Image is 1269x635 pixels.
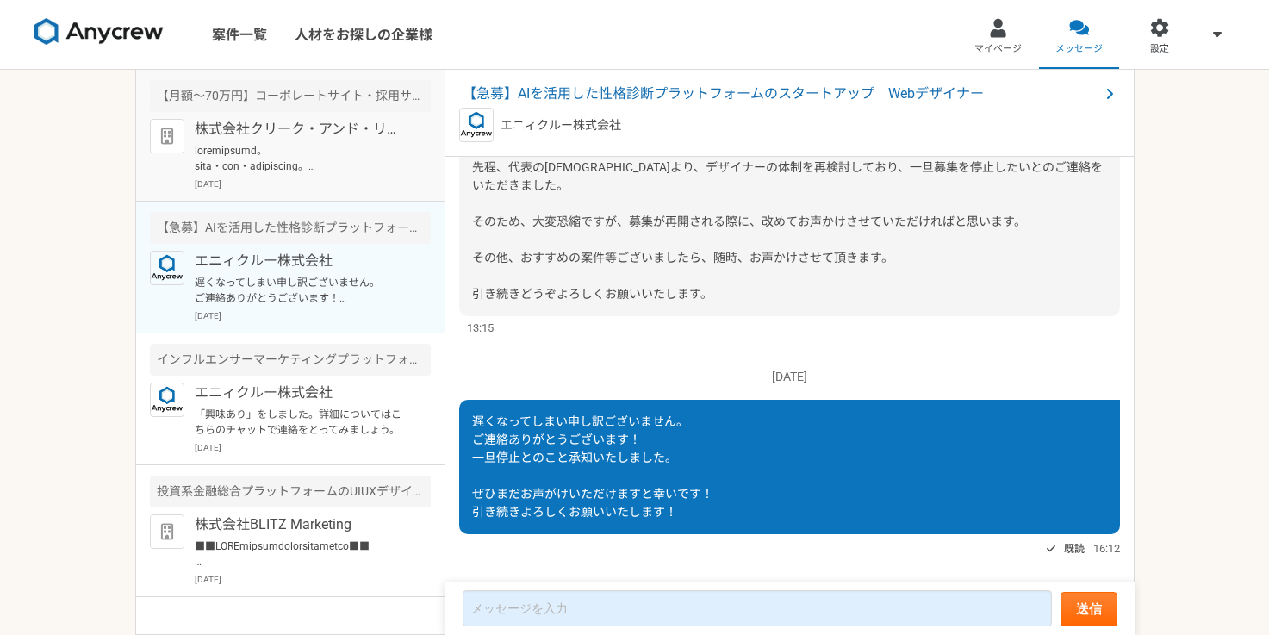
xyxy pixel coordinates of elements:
p: [DATE] [195,309,431,322]
img: logo_text_blue_01.png [150,251,184,285]
img: 8DqYSo04kwAAAAASUVORK5CYII= [34,18,164,46]
p: ■■LOREmipsumdolorsitametco■■ adip、elitseddoeiusmodtemporincididunt。 2utlaboreet、doloremagnaaliqua... [195,539,407,570]
p: loremipsumd。 sita・con・adipiscing。 elitseddoe、temporincididun、utlaboreet。 ------------------------... [195,143,407,174]
span: 既読 [1064,539,1085,559]
button: 送信 [1061,592,1117,626]
span: 設定 [1150,42,1169,56]
span: マイページ [974,42,1022,56]
span: 16:12 [1093,540,1120,557]
p: [DATE] [195,177,431,190]
img: default_org_logo-42cde973f59100197ec2c8e796e4974ac8490bb5b08a0eb061ff975e4574aa76.png [150,119,184,153]
p: [DATE] [195,441,431,454]
span: 13:15 [467,320,494,336]
p: 「興味あり」をしました。詳細についてはこちらのチャットで連絡をとってみましょう。 [195,407,407,438]
p: 株式会社BLITZ Marketing [195,514,407,535]
img: logo_text_blue_01.png [150,383,184,417]
span: 遅くなってしまい申し訳ございません。 ご連絡ありがとうございます！ 一旦停止とのこと承知いたしました。 ぜひまだお声がけいただけますと幸いです！ 引き続きよろしくお願いいたします！ [472,414,713,519]
div: インフルエンサーマーケティングプラットフォームのUIUXデザイナー [150,344,431,376]
p: 遅くなってしまい申し訳ございません。 ご連絡ありがとうございます！ 一旦停止とのこと承知いたしました。 ぜひまだお声がけいただけますと幸いです！ 引き続きよろしくお願いいたします！ [195,275,407,306]
p: エニィクルー株式会社 [195,383,407,403]
div: 【月額～70万円】コーポレートサイト・採用サイトのWebディレクター！ [150,80,431,112]
p: 株式会社クリーク・アンド・リバー社 [195,119,407,140]
p: [DATE] [195,573,431,586]
span: 【急募】AIを活用した性格診断プラットフォームのスタートアップ Webデザイナー [463,84,1099,104]
p: エニィクルー株式会社 [501,116,621,134]
span: [PERSON_NAME]様 本件、ご回答が遅くなってしまい、申し訳ございません。 先程、代表の[DEMOGRAPHIC_DATA]より、デザイナーの体制を再検討しており、一旦募集を停止したいと... [472,106,1103,301]
img: logo_text_blue_01.png [459,108,494,142]
span: メッセージ [1055,42,1103,56]
img: default_org_logo-42cde973f59100197ec2c8e796e4974ac8490bb5b08a0eb061ff975e4574aa76.png [150,514,184,549]
p: [DATE] [459,368,1120,386]
p: エニィクルー株式会社 [195,251,407,271]
div: 投資系金融総合プラットフォームのUIUXデザイナー [150,476,431,507]
div: 【急募】AIを活用した性格診断プラットフォームのスタートアップ Webデザイナー [150,212,431,244]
